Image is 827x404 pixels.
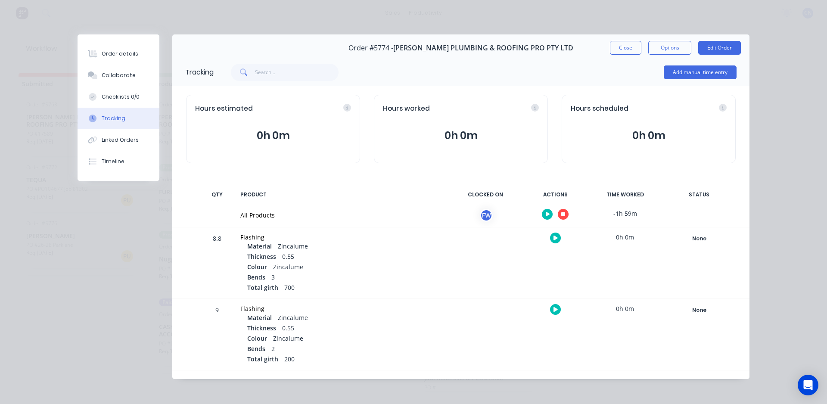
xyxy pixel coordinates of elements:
[240,304,443,313] div: Flashing
[247,344,265,353] span: Bends
[102,93,140,101] div: Checklists 0/0
[247,273,443,283] div: 3
[78,129,159,151] button: Linked Orders
[393,44,573,52] span: [PERSON_NAME] PLUMBING & ROOFING PRO PTY LTD
[571,104,628,114] span: Hours scheduled
[648,41,691,55] button: Options
[668,233,730,244] div: None
[247,354,443,365] div: 200
[664,65,737,79] button: Add manual time entry
[247,344,443,354] div: 2
[102,136,139,144] div: Linked Orders
[453,186,518,204] div: CLOCKED ON
[571,127,727,144] button: 0h 0m
[593,186,657,204] div: TIME WORKED
[247,354,278,364] span: Total girth
[593,204,657,223] div: -1h 59m
[383,127,539,144] button: 0h 0m
[383,104,430,114] span: Hours worked
[480,209,493,222] div: FW
[247,262,443,273] div: Zincalume
[247,242,443,252] div: Zincalume
[668,305,730,316] div: None
[593,227,657,247] div: 0h 0m
[78,86,159,108] button: Checklists 0/0
[204,186,230,204] div: QTY
[247,252,443,262] div: 0.55
[240,233,443,242] div: Flashing
[610,41,641,55] button: Close
[247,334,267,343] span: Colour
[247,283,443,293] div: 700
[204,300,230,370] div: 9
[102,158,124,165] div: Timeline
[247,313,443,323] div: Zincalume
[255,64,339,81] input: Search...
[185,67,214,78] div: Tracking
[247,323,276,333] span: Thickness
[348,44,393,52] span: Order #5774 -
[247,323,443,334] div: 0.55
[593,299,657,318] div: 0h 0m
[247,283,278,292] span: Total girth
[235,186,448,204] div: PRODUCT
[195,104,253,114] span: Hours estimated
[78,65,159,86] button: Collaborate
[247,262,267,271] span: Colour
[523,186,588,204] div: ACTIONS
[247,242,272,251] span: Material
[78,151,159,172] button: Timeline
[247,313,272,322] span: Material
[102,115,125,122] div: Tracking
[240,211,443,220] div: All Products
[698,41,741,55] button: Edit Order
[668,304,731,316] button: None
[798,375,818,395] div: Open Intercom Messenger
[247,273,265,282] span: Bends
[78,43,159,65] button: Order details
[662,186,736,204] div: STATUS
[247,252,276,261] span: Thickness
[78,108,159,129] button: Tracking
[102,50,138,58] div: Order details
[102,71,136,79] div: Collaborate
[195,127,351,144] button: 0h 0m
[204,229,230,298] div: 8.8
[247,334,443,344] div: Zincalume
[668,233,731,245] button: None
